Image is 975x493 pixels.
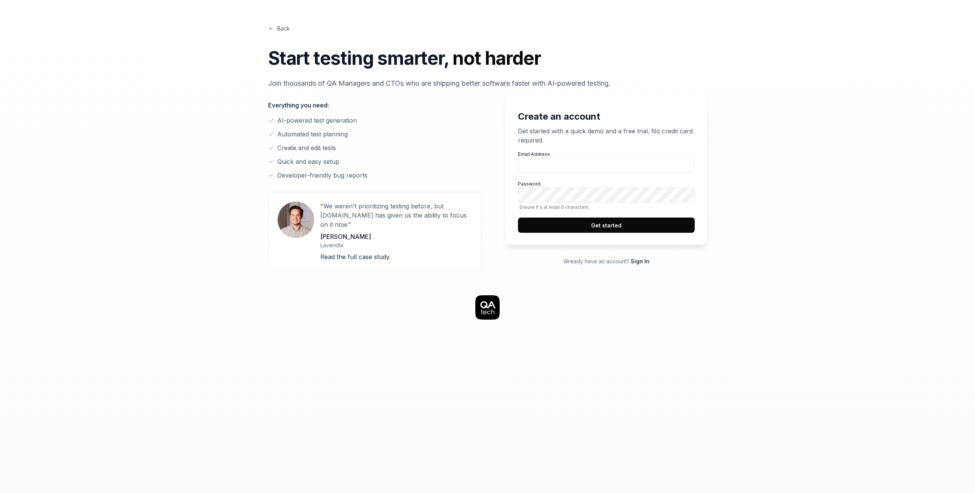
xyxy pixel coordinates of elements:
[320,202,472,229] p: "We weren't prioritizing testing before, but [DOMAIN_NAME] has given us the ability to focus on i...
[268,157,481,166] li: Quick and easy setup
[268,45,707,72] h1: Start testing smarter,
[320,241,472,249] p: Lavendla
[268,116,481,125] li: AI-powered test generation
[268,24,290,32] a: Back
[268,130,481,139] li: Automated test planning
[518,218,695,233] button: Get started
[268,101,481,110] p: Everything you need:
[518,151,695,173] label: Email Address
[518,126,695,145] p: Get started with a quick demo and a free trial. No credit card required.
[452,47,540,69] span: not harder
[518,181,695,210] label: Password
[506,257,707,265] p: Already have an account?
[320,253,390,261] a: Read the full case study
[278,202,314,238] img: User avatar
[518,187,695,203] input: PasswordEnsure it's at least 6 characters
[320,232,472,241] p: [PERSON_NAME]
[518,110,695,123] h2: Create an account
[631,258,649,264] a: Sign In
[518,204,695,210] span: Ensure it's at least 6 characters
[518,158,695,173] input: Email Address
[268,143,481,152] li: Create and edit tests
[268,171,481,180] li: Developer-friendly bug reports
[268,78,707,88] p: Join thousands of QA Managers and CTOs who are shipping better software faster with AI-powered te...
